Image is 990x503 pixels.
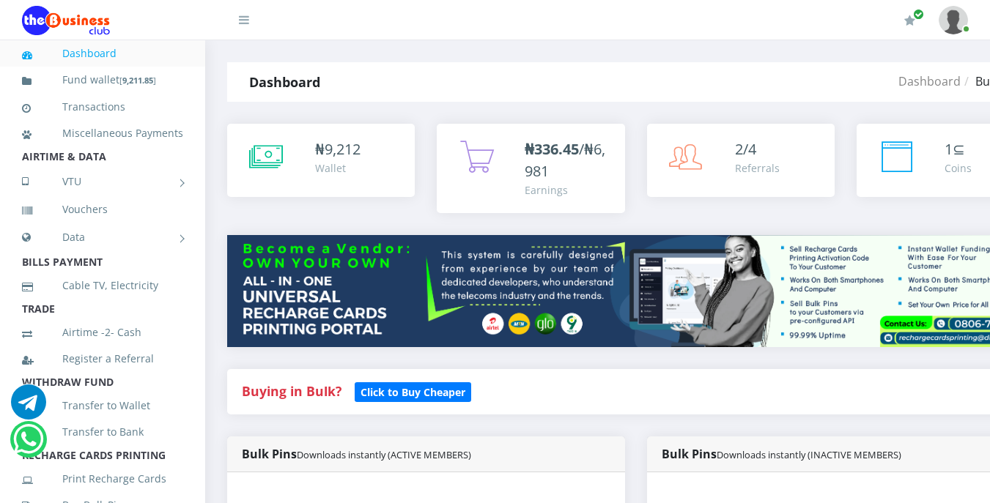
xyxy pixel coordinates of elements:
a: ₦9,212 Wallet [227,124,415,197]
i: Renew/Upgrade Subscription [904,15,915,26]
span: 1 [945,139,953,159]
a: Vouchers [22,193,183,226]
a: Chat for support [11,395,46,420]
div: Earnings [525,182,610,198]
a: Cable TV, Electricity [22,269,183,302]
b: 9,211.85 [122,75,153,86]
a: Register a Referral [22,342,183,376]
strong: Bulk Pins [662,446,901,462]
a: VTU [22,163,183,200]
span: /₦6,981 [525,139,605,181]
img: Logo [22,6,110,35]
strong: Bulk Pins [242,446,471,462]
a: Fund wallet[9,211.85] [22,63,183,97]
strong: Dashboard [249,73,320,91]
b: ₦336.45 [525,139,579,159]
div: Coins [945,160,972,176]
a: Click to Buy Cheaper [355,382,471,400]
strong: Buying in Bulk? [242,382,341,400]
a: Data [22,219,183,256]
span: 9,212 [325,139,361,159]
img: User [939,6,968,34]
a: Transfer to Bank [22,415,183,449]
div: Wallet [315,160,361,176]
div: Referrals [735,160,780,176]
a: Dashboard [22,37,183,70]
a: Airtime -2- Cash [22,316,183,349]
a: Transactions [22,90,183,124]
a: Print Recharge Cards [22,462,183,496]
a: Dashboard [898,73,961,89]
a: Chat for support [13,433,43,457]
div: ₦ [315,138,361,160]
a: Transfer to Wallet [22,389,183,422]
a: 2/4 Referrals [647,124,835,197]
a: Miscellaneous Payments [22,116,183,150]
span: Renew/Upgrade Subscription [913,9,924,20]
div: ⊆ [945,138,972,160]
a: ₦336.45/₦6,981 Earnings [437,124,624,213]
span: 2/4 [735,139,756,159]
b: Click to Buy Cheaper [361,385,465,399]
small: [ ] [119,75,156,86]
small: Downloads instantly (INACTIVE MEMBERS) [717,448,901,461]
small: Downloads instantly (ACTIVE MEMBERS) [297,448,471,461]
